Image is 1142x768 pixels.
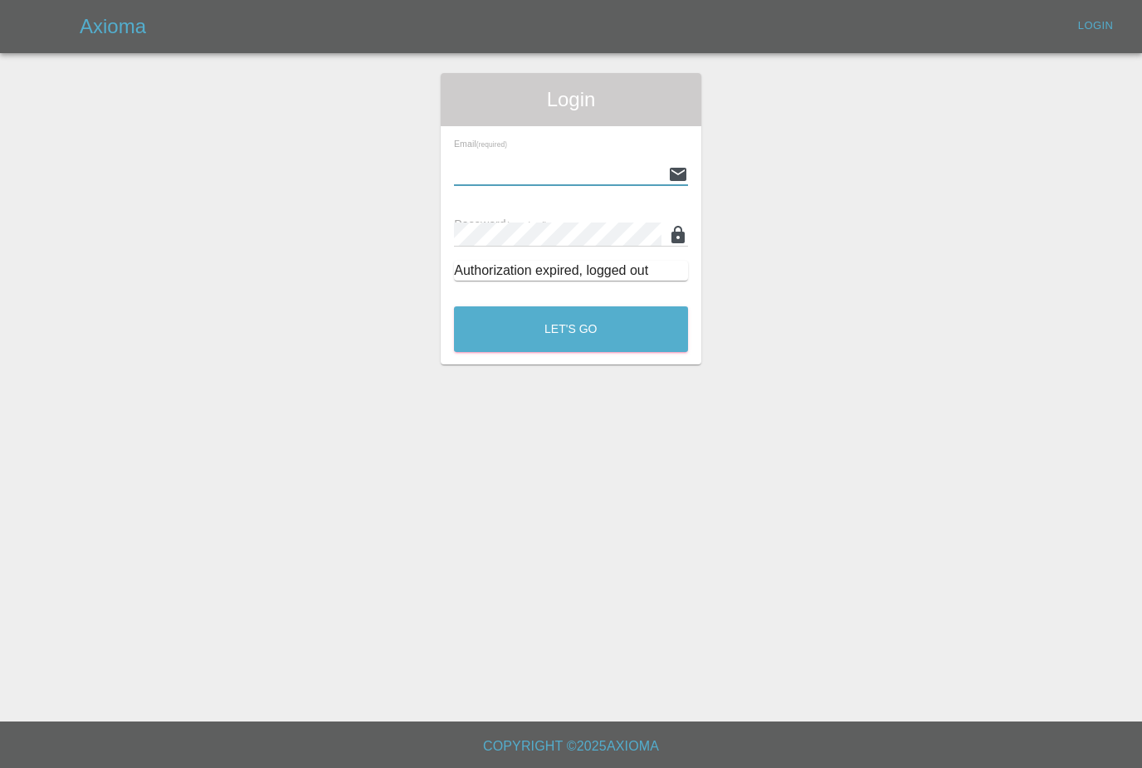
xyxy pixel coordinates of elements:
[454,139,507,149] span: Email
[454,306,688,352] button: Let's Go
[454,218,547,231] span: Password
[1069,13,1122,39] a: Login
[13,735,1129,758] h6: Copyright © 2025 Axioma
[506,220,548,230] small: (required)
[454,261,688,281] div: Authorization expired, logged out
[476,141,507,149] small: (required)
[80,13,146,40] h5: Axioma
[454,86,688,113] span: Login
